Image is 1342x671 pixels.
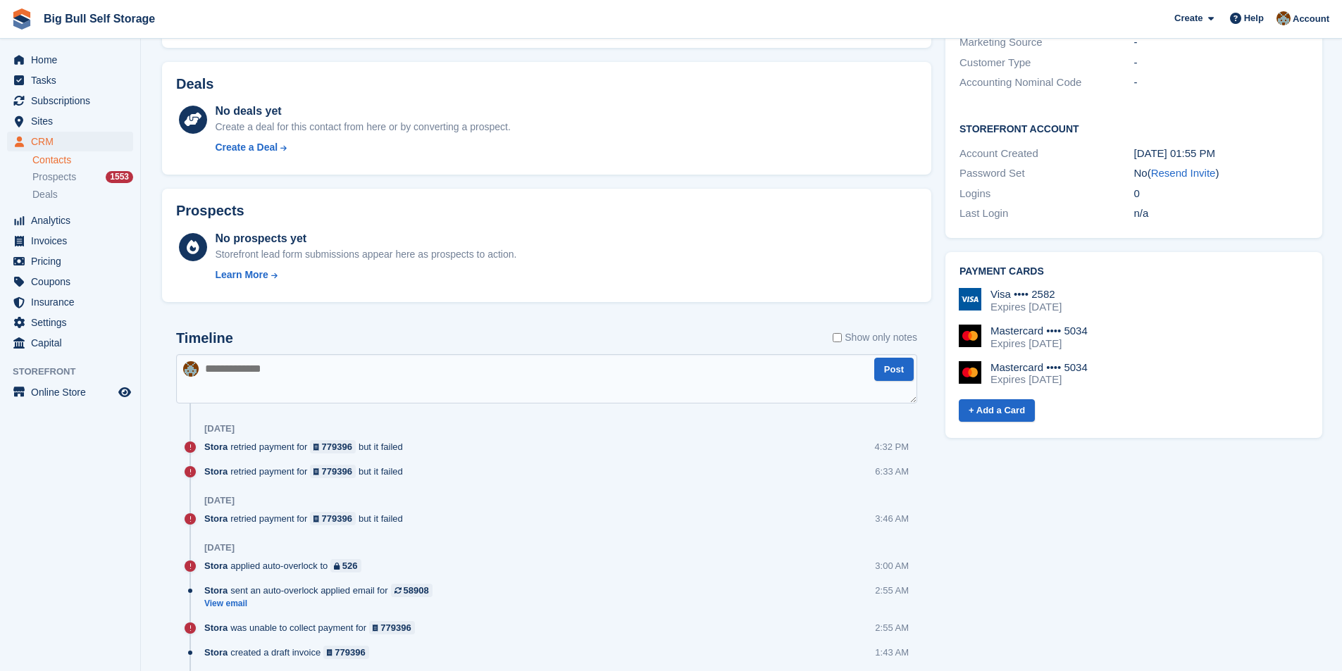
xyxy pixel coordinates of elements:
a: menu [7,292,133,312]
div: 779396 [322,465,352,478]
div: 3:00 AM [875,559,909,572]
span: Create [1174,11,1203,25]
div: n/a [1134,206,1308,222]
img: Mike Llewellen Palmer [1276,11,1291,25]
input: Show only notes [833,330,842,345]
a: Contacts [32,153,133,167]
div: 2:55 AM [875,621,909,634]
div: Marketing Source [959,35,1133,51]
span: Stora [204,465,228,478]
span: Capital [31,333,116,353]
a: Resend Invite [1151,167,1216,179]
span: Stora [204,512,228,525]
span: Settings [31,313,116,332]
div: Password Set [959,165,1133,182]
span: Pricing [31,251,116,271]
div: created a draft invoice [204,646,376,659]
span: Stora [204,584,228,597]
h2: Prospects [176,203,244,219]
span: CRM [31,132,116,151]
div: 1553 [106,171,133,183]
span: Analytics [31,211,116,230]
label: Show only notes [833,330,917,345]
div: Visa •••• 2582 [990,288,1062,301]
div: applied auto-overlock to [204,559,368,572]
span: Stora [204,559,228,572]
div: 779396 [322,440,352,453]
span: ( ) [1148,167,1219,179]
h2: Deals [176,76,213,92]
img: Visa Logo [959,288,981,311]
div: Mastercard •••• 5034 [990,361,1088,374]
h2: Storefront Account [959,121,1308,135]
div: 779396 [335,646,365,659]
a: Create a Deal [215,140,510,155]
div: Account Created [959,146,1133,162]
a: 779396 [323,646,369,659]
span: Subscriptions [31,91,116,111]
span: Stora [204,440,228,453]
div: Expires [DATE] [990,337,1088,350]
div: Last Login [959,206,1133,222]
span: Storefront [13,365,140,379]
a: menu [7,132,133,151]
div: 6:33 AM [875,465,909,478]
h2: Timeline [176,330,233,346]
a: menu [7,333,133,353]
div: was unable to collect payment for [204,621,422,634]
a: 526 [330,559,361,572]
a: menu [7,382,133,402]
div: 3:46 AM [875,512,909,525]
div: retried payment for but it failed [204,440,410,453]
div: 526 [342,559,358,572]
div: - [1134,75,1308,91]
span: Home [31,50,116,70]
div: Create a Deal [215,140,278,155]
div: [DATE] [204,423,235,434]
img: Mastercard Logo [959,325,981,347]
a: menu [7,50,133,70]
a: 779396 [310,512,356,525]
a: 779396 [310,465,356,478]
span: Prospects [32,170,76,184]
img: Mastercard Logo [959,361,981,384]
div: 779396 [380,621,411,634]
div: [DATE] [204,542,235,553]
div: No [1134,165,1308,182]
div: [DATE] [204,495,235,506]
div: - [1134,55,1308,71]
span: Sites [31,111,116,131]
span: Stora [204,646,228,659]
div: 2:55 AM [875,584,909,597]
button: Post [874,358,914,381]
a: menu [7,251,133,271]
a: menu [7,272,133,291]
div: retried payment for but it failed [204,512,410,525]
div: Customer Type [959,55,1133,71]
a: menu [7,231,133,251]
div: Logins [959,186,1133,202]
div: 4:32 PM [875,440,909,453]
span: Deals [32,188,58,201]
a: menu [7,70,133,90]
div: Storefront lead form submissions appear here as prospects to action. [215,247,516,262]
span: Invoices [31,231,116,251]
a: Deals [32,187,133,202]
img: stora-icon-8386f47178a22dfd0bd8f6a31ec36ba5ce8667c1dd55bd0f319d3a0aa187defe.svg [11,8,32,30]
div: No prospects yet [215,230,516,247]
div: No deals yet [215,103,510,120]
a: menu [7,91,133,111]
div: retried payment for but it failed [204,465,410,478]
div: Mastercard •••• 5034 [990,325,1088,337]
img: Mike Llewellen Palmer [183,361,199,377]
a: Big Bull Self Storage [38,7,161,30]
a: 58908 [391,584,433,597]
div: Create a deal for this contact from here or by converting a prospect. [215,120,510,134]
div: 1:43 AM [875,646,909,659]
span: Insurance [31,292,116,312]
span: Account [1293,12,1329,26]
div: - [1134,35,1308,51]
a: menu [7,211,133,230]
div: 779396 [322,512,352,525]
span: Help [1244,11,1264,25]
